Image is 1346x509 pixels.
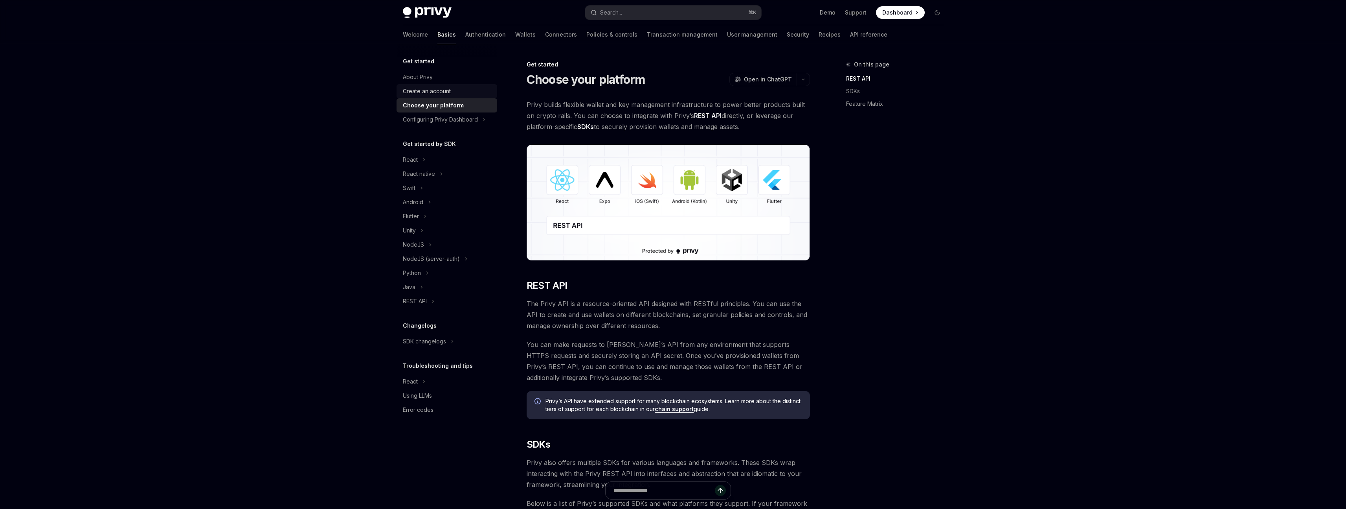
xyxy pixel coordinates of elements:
[403,115,478,124] div: Configuring Privy Dashboard
[729,73,797,86] button: Open in ChatGPT
[527,279,567,292] span: REST API
[403,240,424,249] div: NodeJS
[527,72,645,87] h1: Choose your platform
[397,403,497,417] a: Error codes
[527,145,810,260] img: images/Platform2.png
[846,72,950,85] a: REST API
[403,391,432,400] div: Using LLMs
[744,76,792,83] span: Open in ChatGPT
[403,25,428,44] a: Welcome
[403,297,427,306] div: REST API
[787,25,809,44] a: Security
[403,377,418,386] div: React
[882,9,913,17] span: Dashboard
[585,6,761,20] button: Search...⌘K
[403,101,464,110] div: Choose your platform
[403,254,460,264] div: NodeJS (server-auth)
[403,183,415,193] div: Swift
[647,25,718,44] a: Transaction management
[846,98,950,110] a: Feature Matrix
[527,457,810,490] span: Privy also offers multiple SDKs for various languages and frameworks. These SDKs wrap interacting...
[403,155,418,164] div: React
[403,321,437,330] h5: Changelogs
[846,85,950,98] a: SDKs
[845,9,867,17] a: Support
[527,438,551,451] span: SDKs
[403,139,456,149] h5: Get started by SDK
[397,70,497,84] a: About Privy
[545,25,577,44] a: Connectors
[403,72,433,82] div: About Privy
[850,25,887,44] a: API reference
[527,298,810,331] span: The Privy API is a resource-oriented API designed with RESTful principles. You can use the API to...
[715,485,726,496] button: Send message
[397,84,497,98] a: Create an account
[527,99,810,132] span: Privy builds flexible wallet and key management infrastructure to power better products built on ...
[397,98,497,112] a: Choose your platform
[748,9,757,16] span: ⌘ K
[403,197,423,207] div: Android
[534,398,542,406] svg: Info
[600,8,622,17] div: Search...
[876,6,925,19] a: Dashboard
[403,87,451,96] div: Create an account
[403,57,434,66] h5: Get started
[586,25,637,44] a: Policies & controls
[403,169,435,179] div: React native
[403,268,421,278] div: Python
[403,226,416,235] div: Unity
[437,25,456,44] a: Basics
[403,361,473,371] h5: Troubleshooting and tips
[527,61,810,68] div: Get started
[820,9,836,17] a: Demo
[527,339,810,383] span: You can make requests to [PERSON_NAME]’s API from any environment that supports HTTPS requests an...
[931,6,944,19] button: Toggle dark mode
[465,25,506,44] a: Authentication
[515,25,536,44] a: Wallets
[577,123,594,131] strong: SDKs
[403,405,433,415] div: Error codes
[819,25,841,44] a: Recipes
[854,60,889,69] span: On this page
[397,389,497,403] a: Using LLMs
[727,25,777,44] a: User management
[545,397,802,413] span: Privy’s API have extended support for many blockchain ecosystems. Learn more about the distinct t...
[403,282,415,292] div: Java
[403,7,452,18] img: dark logo
[694,112,722,120] strong: REST API
[403,337,446,346] div: SDK changelogs
[655,406,694,413] a: chain support
[403,212,419,221] div: Flutter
